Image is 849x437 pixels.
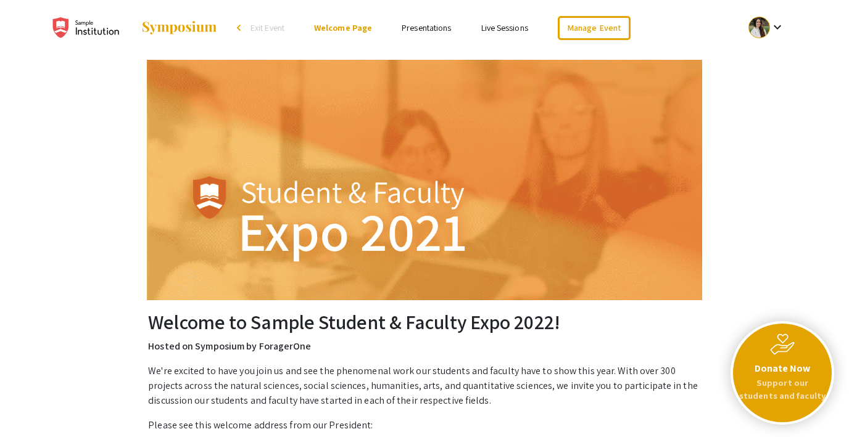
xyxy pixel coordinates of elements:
a: Sample Student & Faculty Expo 2022 [51,12,218,43]
span: Exit Event [251,22,284,33]
a: Presentations [402,22,451,33]
div: arrow_back_ios [237,24,244,31]
strong: Donate Now [755,361,811,376]
span: We're excited to have you join us and see the phenomenal work our students and faculty have to sh... [148,364,698,407]
a: Live Sessions [481,22,528,33]
img: Sample Student & Faculty Expo 2022 [51,12,128,43]
p: Hosted on Symposium by ForagerOne [148,339,701,354]
a: Manage Event [558,16,631,40]
a: Welcome Page [314,22,372,33]
img: Sample Student & Faculty Expo 2022 [147,60,702,300]
button: Expand account dropdown [735,14,798,41]
p: Support our students and faculty [738,376,827,402]
img: Care image [770,333,795,355]
img: Symposium by ForagerOne [141,20,218,35]
h2: Welcome to Sample Student & Faculty Expo 2022! [148,310,701,333]
mat-icon: Expand account dropdown [770,20,785,35]
iframe: Chat [9,382,52,428]
p: Please see this welcome address from our President: [148,418,701,433]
